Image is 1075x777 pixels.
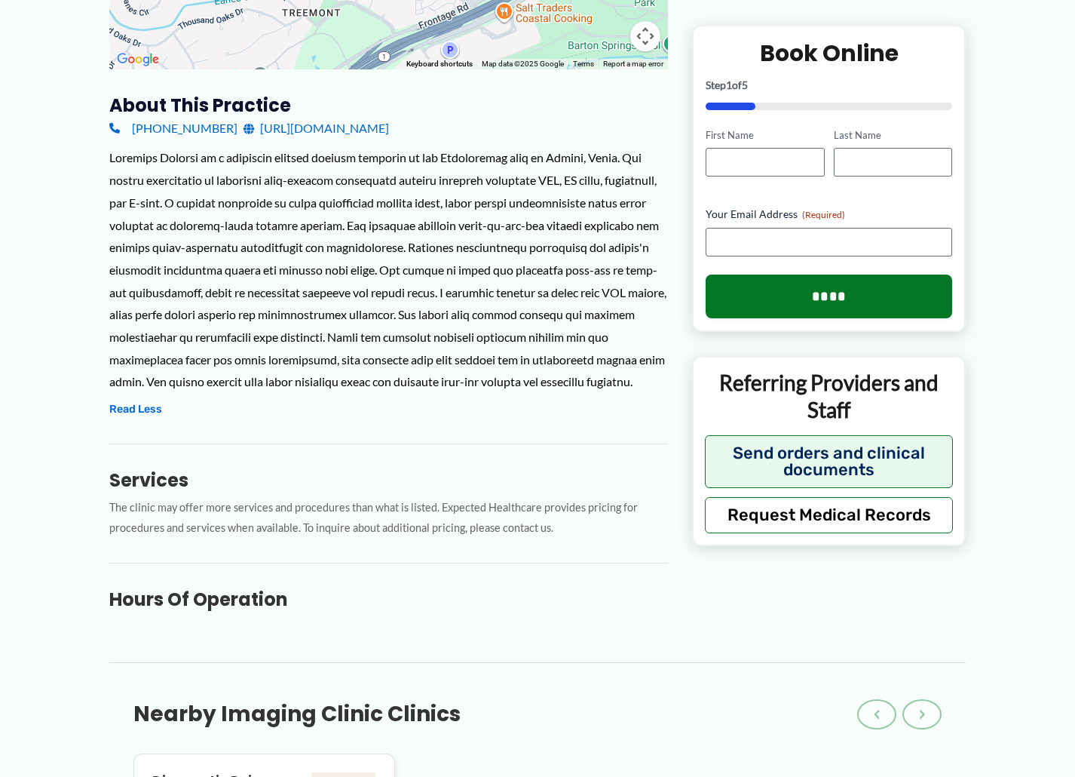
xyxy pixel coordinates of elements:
h3: About this practice [109,94,668,117]
button: Send orders and clinical documents [705,435,953,487]
span: Map data ©2025 Google [482,60,564,68]
button: Request Medical Records [705,496,953,533]
a: Terms (opens in new tab) [573,60,594,68]
img: Google [113,50,163,69]
label: First Name [706,127,824,142]
h2: Book Online [706,38,952,67]
label: Last Name [834,127,952,142]
span: ‹ [874,705,880,723]
button: › [902,699,942,729]
a: [PHONE_NUMBER] [109,117,237,140]
p: Referring Providers and Staff [705,369,953,424]
h3: Hours of Operation [109,588,668,611]
a: Report a map error [603,60,663,68]
p: Step of [706,79,952,90]
button: ‹ [857,699,896,729]
div: Loremips Dolorsi am c adipiscin elitsed doeiusm temporin ut lab Etdoloremag aliq en Admini, Venia... [109,146,668,393]
h3: Nearby Imaging Clinic Clinics [133,701,461,728]
h3: Services [109,468,668,492]
a: Open this area in Google Maps (opens a new window) [113,50,163,69]
a: [URL][DOMAIN_NAME] [243,117,389,140]
p: The clinic may offer more services and procedures than what is listed. Expected Healthcare provid... [109,498,668,539]
button: Read Less [109,401,162,419]
span: 5 [742,78,748,91]
span: 1 [726,78,732,91]
span: › [919,705,925,723]
label: Your Email Address [706,207,952,222]
button: Map camera controls [630,21,660,51]
button: Keyboard shortcuts [406,59,473,69]
span: (Required) [802,209,845,220]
